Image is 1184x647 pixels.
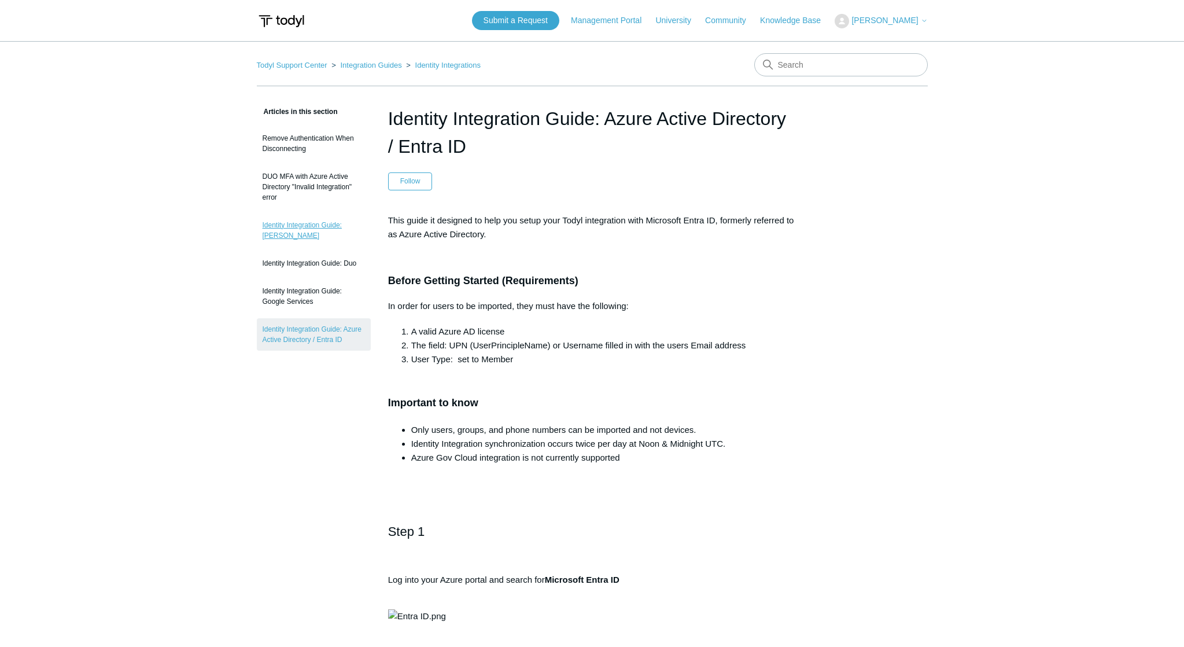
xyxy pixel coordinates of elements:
input: Search [754,53,928,76]
a: Todyl Support Center [257,61,327,69]
img: Todyl Support Center Help Center home page [257,10,306,32]
img: Entra ID.png [388,609,446,623]
li: A valid Azure AD license [411,325,796,339]
h1: Identity Integration Guide: Azure Active Directory / Entra ID [388,105,796,160]
li: User Type: set to Member [411,352,796,366]
a: Community [705,14,758,27]
a: Knowledge Base [760,14,832,27]
button: [PERSON_NAME] [835,14,927,28]
h3: Important to know [388,378,796,411]
a: Identity Integration Guide: [PERSON_NAME] [257,214,371,247]
a: Integration Guides [340,61,401,69]
a: Management Portal [571,14,653,27]
li: Integration Guides [329,61,404,69]
a: Remove Authentication When Disconnecting [257,127,371,160]
a: Identity Integration Guide: Duo [257,252,371,274]
a: DUO MFA with Azure Active Directory "Invalid Integration" error [257,166,371,208]
li: Azure Gov Cloud integration is not currently supported [411,451,796,465]
p: Log into your Azure portal and search for [388,573,796,601]
a: University [655,14,702,27]
li: Todyl Support Center [257,61,330,69]
li: Identity Integration synchronization occurs twice per day at Noon & Midnight UTC. [411,437,796,451]
strong: Microsoft Entra ID [545,575,619,584]
a: Identity Integration Guide: Azure Active Directory / Entra ID [257,318,371,351]
span: Articles in this section [257,108,338,116]
li: Identity Integrations [404,61,481,69]
p: This guide it designed to help you setup your Todyl integration with Microsoft Entra ID, formerly... [388,214,796,241]
a: Submit a Request [472,11,559,30]
button: Follow Article [388,172,433,190]
li: Only users, groups, and phone numbers can be imported and not devices. [411,423,796,437]
p: In order for users to be imported, they must have the following: [388,299,796,313]
li: The field: UPN (UserPrincipleName) or Username filled in with the users Email address [411,339,796,352]
h2: Step 1 [388,521,796,562]
a: Identity Integrations [415,61,481,69]
a: Identity Integration Guide: Google Services [257,280,371,313]
span: [PERSON_NAME] [851,16,918,25]
h3: Before Getting Started (Requirements) [388,273,796,289]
